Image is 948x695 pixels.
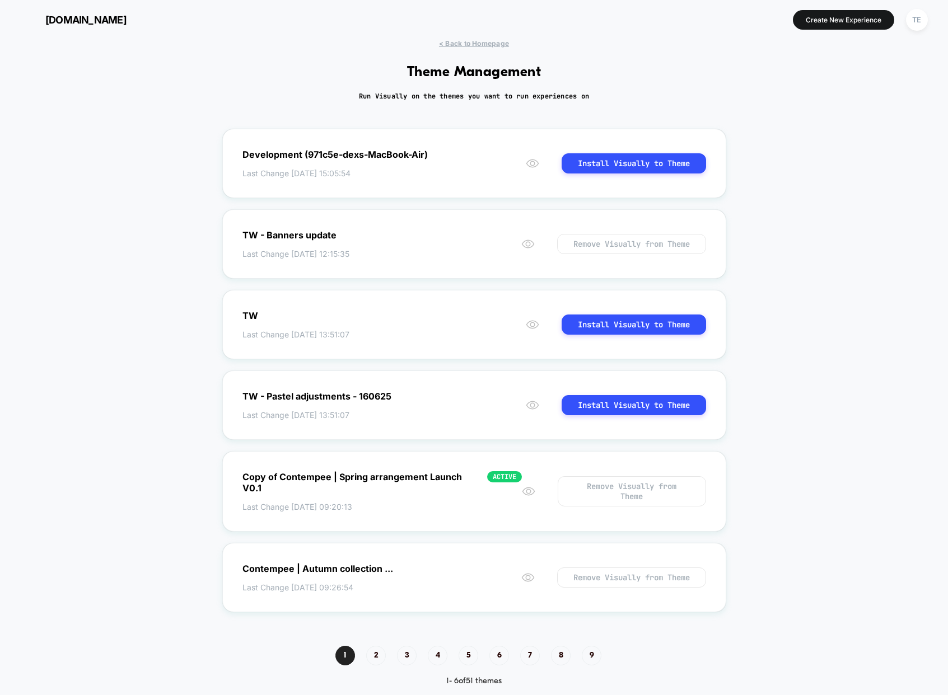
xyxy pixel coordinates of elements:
div: TW - Pastel adjustments - 160625 [242,391,391,402]
div: TW - Banners update [242,229,337,241]
button: Install Visually to Theme [562,395,706,415]
span: Last Change [DATE] 15:05:54 [242,168,468,178]
span: 5 [459,646,478,665]
span: Last Change [DATE] 13:51:07 [242,330,349,339]
span: 3 [397,646,417,665]
span: 7 [520,646,540,665]
span: Last Change [DATE] 12:15:35 [242,249,377,259]
button: Remove Visually from Theme [557,567,706,588]
div: Development (971c5e-dexs-MacBook-Air) [242,149,428,160]
div: Contempee | Autumn collection ... [242,563,393,574]
h1: Theme Management [407,64,541,81]
button: Install Visually to Theme [562,153,706,173]
div: ACTIVE [487,471,522,482]
button: Install Visually to Theme [562,314,706,335]
div: Copy of Contempee | Spring arrangement Launch V0.1 [242,471,482,494]
span: Last Change [DATE] 09:26:54 [242,583,433,592]
span: Last Change [DATE] 09:20:13 [242,502,522,511]
span: 2 [366,646,386,665]
button: Create New Experience [793,10,894,30]
span: 6 [489,646,509,665]
div: TW [242,310,258,321]
div: TE [906,9,928,31]
span: 1 [335,646,355,665]
span: Last Change [DATE] 13:51:07 [242,410,432,420]
span: 4 [428,646,447,665]
div: 1 - 6 of 51 themes [297,677,651,686]
span: 8 [551,646,571,665]
span: 9 [582,646,601,665]
button: Remove Visually from Theme [558,476,706,506]
button: TE [903,8,931,31]
span: [DOMAIN_NAME] [45,14,127,26]
h2: Run Visually on the themes you want to run experiences on [359,92,589,101]
button: [DOMAIN_NAME] [17,11,130,29]
span: < Back to Homepage [439,39,509,48]
button: Remove Visually from Theme [557,234,706,254]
